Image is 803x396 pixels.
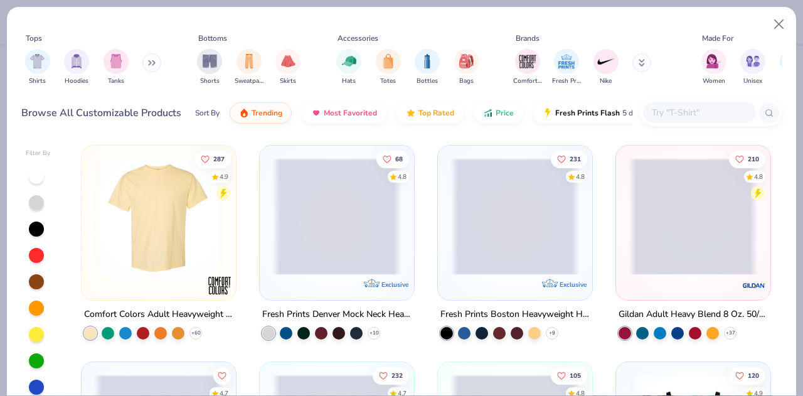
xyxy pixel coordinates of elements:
[551,367,587,384] button: Like
[396,102,464,124] button: Top Rated
[651,105,747,120] input: Try "T-Shirt"
[197,49,222,86] div: filter for Shorts
[420,54,434,68] img: Bottles Image
[395,156,403,162] span: 68
[552,49,581,86] button: filter button
[701,49,726,86] div: filter for Women
[701,49,726,86] button: filter button
[703,77,725,86] span: Women
[549,329,555,337] span: + 9
[235,77,263,86] span: Sweatpants
[220,172,229,181] div: 4.9
[25,49,50,86] div: filter for Shirts
[391,372,403,378] span: 232
[552,77,581,86] span: Fresh Prints
[406,108,416,118] img: TopRated.gif
[740,49,765,86] div: filter for Unisex
[26,149,51,158] div: Filter By
[342,54,356,68] img: Hats Image
[214,367,231,384] button: Like
[533,102,678,124] button: Fresh Prints Flash5 day delivery
[239,108,249,118] img: trending.gif
[235,49,263,86] button: filter button
[513,49,542,86] button: filter button
[702,33,733,44] div: Made For
[203,54,217,68] img: Shorts Image
[65,77,88,86] span: Hoodies
[593,49,619,86] button: filter button
[195,150,231,168] button: Like
[570,372,581,378] span: 105
[381,54,395,68] img: Totes Image
[197,49,222,86] button: filter button
[743,77,762,86] span: Unisex
[381,281,408,289] span: Exclusive
[551,150,587,168] button: Like
[557,52,576,71] img: Fresh Prints Image
[376,49,401,86] button: filter button
[29,77,46,86] span: Shirts
[600,77,612,86] span: Nike
[21,105,181,120] div: Browse All Customizable Products
[104,49,129,86] div: filter for Tanks
[70,54,83,68] img: Hoodies Image
[64,49,89,86] div: filter for Hoodies
[518,52,537,71] img: Comfort Colors Image
[740,49,765,86] button: filter button
[380,77,396,86] span: Totes
[754,172,763,181] div: 4.8
[207,273,232,298] img: Comfort Colors logo
[324,108,377,118] span: Most Favorited
[109,54,123,68] img: Tanks Image
[454,49,479,86] button: filter button
[336,49,361,86] button: filter button
[94,158,223,275] img: 029b8af0-80e6-406f-9fdc-fdf898547912
[415,49,440,86] button: filter button
[417,77,438,86] span: Bottles
[336,49,361,86] div: filter for Hats
[252,108,282,118] span: Trending
[84,307,233,323] div: Comfort Colors Adult Heavyweight T-Shirt
[262,307,412,323] div: Fresh Prints Denver Mock Neck Heavyweight Sweatshirt
[576,172,585,181] div: 4.8
[474,102,523,124] button: Price
[280,77,296,86] span: Skirts
[370,329,379,337] span: + 10
[516,33,540,44] div: Brands
[570,156,581,162] span: 231
[275,49,300,86] button: filter button
[622,106,669,120] span: 5 day delivery
[302,102,386,124] button: Most Favorited
[376,49,401,86] div: filter for Totes
[373,367,409,384] button: Like
[555,108,620,118] span: Fresh Prints Flash
[214,156,225,162] span: 287
[25,49,50,86] button: filter button
[729,367,765,384] button: Like
[513,77,542,86] span: Comfort Colors
[398,172,407,181] div: 4.8
[619,307,768,323] div: Gildan Adult Heavy Blend 8 Oz. 50/50 Hooded Sweatshirt
[741,273,766,298] img: Gildan logo
[242,54,256,68] img: Sweatpants Image
[195,107,220,119] div: Sort By
[496,108,514,118] span: Price
[560,281,587,289] span: Exclusive
[200,77,220,86] span: Shorts
[748,156,759,162] span: 210
[376,150,409,168] button: Like
[440,307,590,323] div: Fresh Prints Boston Heavyweight Hoodie
[459,54,473,68] img: Bags Image
[748,372,759,378] span: 120
[597,52,615,71] img: Nike Image
[767,13,791,36] button: Close
[235,49,263,86] div: filter for Sweatpants
[311,108,321,118] img: most_fav.gif
[104,49,129,86] button: filter button
[729,150,765,168] button: Like
[706,54,721,68] img: Women Image
[338,33,378,44] div: Accessories
[26,33,42,44] div: Tops
[342,77,356,86] span: Hats
[191,329,201,337] span: + 60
